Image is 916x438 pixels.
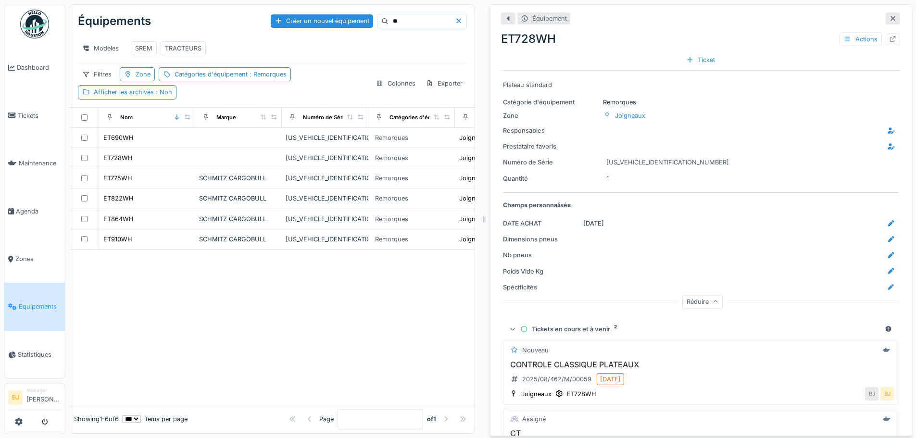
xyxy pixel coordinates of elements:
[522,346,549,355] div: Nouveau
[286,174,364,183] div: [US_VEHICLE_IDENTIFICATION_NUMBER]
[271,14,373,27] div: Créer un nouvel équipement
[459,153,489,163] div: Joigneaux
[459,235,489,244] div: Joigneaux
[4,187,65,235] a: Agenda
[503,219,579,228] div: DATE ACHAT
[503,158,599,167] div: Numéro de Série
[503,174,599,183] div: Quantité
[199,174,278,183] div: SCHMITZ CARGOBULL
[4,91,65,139] a: Tickets
[505,320,896,338] summary: Tickets en cours et à venir2
[165,44,201,53] div: TRACTEURS
[103,153,133,163] div: ET728WH
[503,80,898,89] div: Plateau standard
[286,214,364,224] div: [US_VEHICLE_IDENTIFICATION_NUMBER]
[682,53,719,66] div: Ticket
[389,113,456,122] div: Catégories d'équipement
[286,153,364,163] div: [US_VEHICLE_IDENTIFICATION_NUMBER]
[583,219,604,228] div: [DATE]
[120,113,133,122] div: Nom
[15,254,61,263] span: Zones
[16,207,61,216] span: Agenda
[78,9,151,34] div: Équipements
[375,194,408,203] div: Remorques
[199,235,278,244] div: SCHMITZ CARGOBULL
[503,111,599,120] div: Zone
[682,295,723,309] div: Réduire
[8,390,23,405] li: BJ
[18,350,61,359] span: Statistiques
[522,375,591,384] div: 2025/08/462/M/00059
[94,88,172,97] div: Afficher les archivés
[503,283,579,292] div: Spécificités
[503,126,579,135] div: Responsables
[154,88,172,96] span: : Non
[503,235,579,244] div: Dimensions pneus
[19,159,61,168] span: Maintenance
[567,389,596,399] div: ET728WH
[865,387,878,400] div: BJ
[123,414,188,424] div: items per page
[375,153,408,163] div: Remorques
[135,44,152,53] div: SREM
[600,375,621,384] div: [DATE]
[26,387,61,408] li: [PERSON_NAME]
[26,387,61,394] div: Manager
[501,30,900,48] div: ET728WH
[532,14,567,23] div: Équipement
[19,302,61,311] span: Équipements
[319,414,334,424] div: Page
[503,98,599,107] div: Catégorie d'équipement
[840,32,882,46] div: Actions
[522,414,546,424] div: Assigné
[78,41,123,55] div: Modèles
[286,194,364,203] div: [US_VEHICLE_IDENTIFICATION_NUMBER]
[375,235,408,244] div: Remorques
[375,133,408,142] div: Remorques
[459,174,489,183] div: Joigneaux
[74,414,119,424] div: Showing 1 - 6 of 6
[503,142,579,151] div: Prestataire favoris
[18,111,61,120] span: Tickets
[17,63,61,72] span: Dashboard
[503,250,579,260] div: Nb pneus
[372,76,420,90] div: Colonnes
[520,325,881,334] div: Tickets en cours et à venir
[880,387,894,400] div: BJ
[507,360,894,369] h3: CONTROLE CLASSIQUE PLATEAUX
[521,389,552,399] div: Joigneaux
[4,139,65,187] a: Maintenance
[615,111,645,120] div: Joigneaux
[606,174,609,183] div: 1
[103,214,134,224] div: ET864WH
[20,10,49,38] img: Badge_color-CXgf-gQk.svg
[199,194,278,203] div: SCHMITZ CARGOBULL
[4,44,65,91] a: Dashboard
[78,67,116,81] div: Filtres
[507,429,894,438] h3: CT
[459,214,489,224] div: Joigneaux
[375,214,408,224] div: Remorques
[503,98,898,107] div: Remorques
[459,133,489,142] div: Joigneaux
[103,235,132,244] div: ET910WH
[286,133,364,142] div: [US_VEHICLE_IDENTIFICATION_NUMBER]
[199,214,278,224] div: SCHMITZ CARGOBULL
[103,174,132,183] div: ET775WH
[503,200,571,210] strong: Champs personnalisés
[427,414,436,424] strong: of 1
[216,113,236,122] div: Marque
[103,133,134,142] div: ET690WH
[8,387,61,410] a: BJ Manager[PERSON_NAME]
[4,235,65,283] a: Zones
[103,194,134,203] div: ET822WH
[375,174,408,183] div: Remorques
[4,283,65,330] a: Équipements
[248,71,287,78] span: : Remorques
[422,76,467,90] div: Exporter
[136,70,151,79] div: Zone
[503,267,579,276] div: Poids Vide Kg
[286,235,364,244] div: [US_VEHICLE_IDENTIFICATION_NUMBER]
[606,158,729,167] div: [US_VEHICLE_IDENTIFICATION_NUMBER]
[4,331,65,378] a: Statistiques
